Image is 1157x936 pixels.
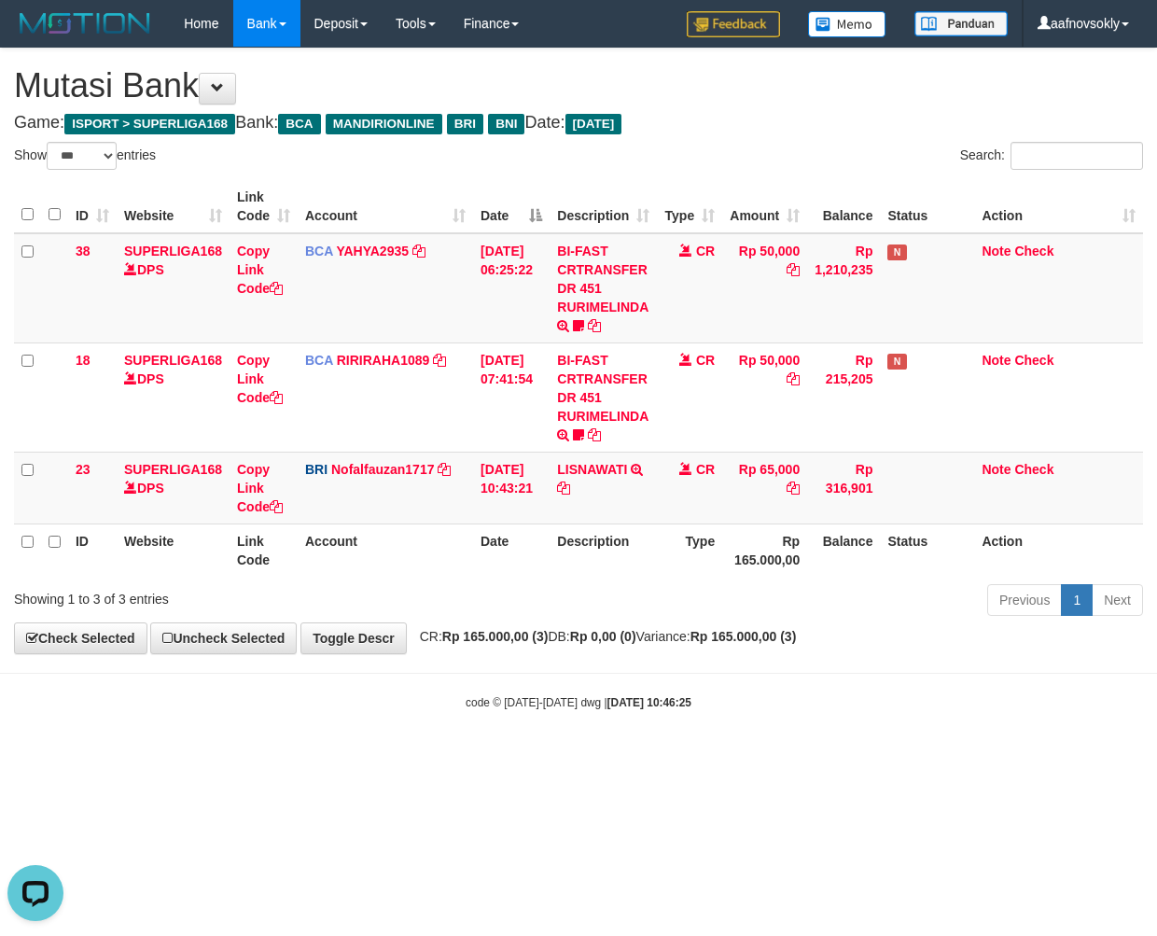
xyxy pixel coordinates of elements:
[787,481,800,496] a: Copy Rp 65,000 to clipboard
[570,629,636,644] strong: Rp 0,00 (0)
[117,233,230,343] td: DPS
[722,524,807,577] th: Rp 165.000,00
[550,342,657,452] td: BI-FAST CRTRANSFER DR 451 RURIMELINDA
[1014,353,1053,368] a: Check
[974,180,1143,233] th: Action: activate to sort column ascending
[68,180,117,233] th: ID: activate to sort column ascending
[300,622,407,654] a: Toggle Descr
[808,11,886,37] img: Button%20Memo.svg
[1014,462,1053,477] a: Check
[47,142,117,170] select: Showentries
[411,629,797,644] span: CR: DB: Variance:
[807,452,880,524] td: Rp 316,901
[433,353,446,368] a: Copy RIRIRAHA1089 to clipboard
[807,342,880,452] td: Rp 215,205
[550,233,657,343] td: BI-FAST CRTRANSFER DR 451 RURIMELINDA
[880,180,974,233] th: Status
[960,142,1143,170] label: Search:
[722,452,807,524] td: Rp 65,000
[557,462,627,477] a: LISNAWATI
[473,452,550,524] td: [DATE] 10:43:21
[982,353,1011,368] a: Note
[447,114,483,134] span: BRI
[14,114,1143,133] h4: Game: Bank: Date:
[117,452,230,524] td: DPS
[76,353,91,368] span: 18
[657,524,722,577] th: Type
[237,353,283,405] a: Copy Link Code
[807,180,880,233] th: Balance
[150,622,297,654] a: Uncheck Selected
[550,180,657,233] th: Description: activate to sort column ascending
[880,524,974,577] th: Status
[117,524,230,577] th: Website
[1092,584,1143,616] a: Next
[305,244,333,258] span: BCA
[117,180,230,233] th: Website: activate to sort column ascending
[76,244,91,258] span: 38
[887,244,906,260] span: Has Note
[14,582,468,608] div: Showing 1 to 3 of 3 entries
[64,114,235,134] span: ISPORT > SUPERLIGA168
[278,114,320,134] span: BCA
[326,114,442,134] span: MANDIRIONLINE
[807,524,880,577] th: Balance
[336,244,409,258] a: YAHYA2935
[237,462,283,514] a: Copy Link Code
[298,180,473,233] th: Account: activate to sort column ascending
[331,462,434,477] a: Nofalfauzan1717
[974,524,1143,577] th: Action
[124,462,222,477] a: SUPERLIGA168
[565,114,622,134] span: [DATE]
[982,462,1011,477] a: Note
[473,233,550,343] td: [DATE] 06:25:22
[690,629,797,644] strong: Rp 165.000,00 (3)
[473,180,550,233] th: Date: activate to sort column descending
[337,353,430,368] a: RIRIRAHA1089
[657,180,722,233] th: Type: activate to sort column ascending
[696,462,715,477] span: CR
[987,584,1062,616] a: Previous
[588,318,601,333] a: Copy BI-FAST CRTRANSFER DR 451 RURIMELINDA to clipboard
[473,524,550,577] th: Date
[1061,584,1093,616] a: 1
[14,67,1143,105] h1: Mutasi Bank
[237,244,283,296] a: Copy Link Code
[230,180,298,233] th: Link Code: activate to sort column ascending
[722,180,807,233] th: Amount: activate to sort column ascending
[117,342,230,452] td: DPS
[124,353,222,368] a: SUPERLIGA168
[230,524,298,577] th: Link Code
[473,342,550,452] td: [DATE] 07:41:54
[14,9,156,37] img: MOTION_logo.png
[557,481,570,496] a: Copy LISNAWATI to clipboard
[438,462,451,477] a: Copy Nofalfauzan1717 to clipboard
[442,629,549,644] strong: Rp 165.000,00 (3)
[14,142,156,170] label: Show entries
[807,233,880,343] td: Rp 1,210,235
[550,524,657,577] th: Description
[466,696,691,709] small: code © [DATE]-[DATE] dwg |
[607,696,691,709] strong: [DATE] 10:46:25
[914,11,1008,36] img: panduan.png
[887,354,906,370] span: Has Note
[124,244,222,258] a: SUPERLIGA168
[488,114,524,134] span: BNI
[696,353,715,368] span: CR
[14,622,147,654] a: Check Selected
[687,11,780,37] img: Feedback.jpg
[787,371,800,386] a: Copy Rp 50,000 to clipboard
[298,524,473,577] th: Account
[68,524,117,577] th: ID
[787,262,800,277] a: Copy Rp 50,000 to clipboard
[7,7,63,63] button: Open LiveChat chat widget
[305,462,328,477] span: BRI
[588,427,601,442] a: Copy BI-FAST CRTRANSFER DR 451 RURIMELINDA to clipboard
[982,244,1011,258] a: Note
[412,244,425,258] a: Copy YAHYA2935 to clipboard
[696,244,715,258] span: CR
[722,342,807,452] td: Rp 50,000
[1014,244,1053,258] a: Check
[1011,142,1143,170] input: Search:
[76,462,91,477] span: 23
